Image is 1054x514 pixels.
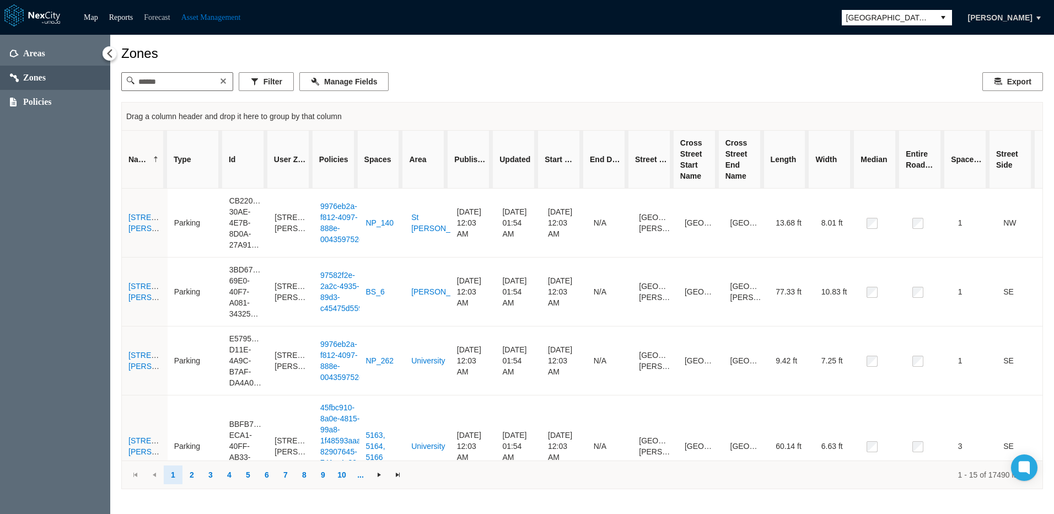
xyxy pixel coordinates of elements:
td: N/A [587,258,633,326]
td: NW [997,189,1042,258]
span: End Date [590,154,622,165]
img: areas.svg [10,50,19,57]
a: 5164, [366,441,385,452]
a: ... [351,465,370,484]
td: 9.42 ft [769,326,815,395]
span: Median [861,154,887,165]
td: SE [997,395,1042,497]
a: Map [84,13,98,22]
span: Spaces [364,154,391,165]
span: [PERSON_NAME] [968,12,1033,23]
span: Zones [23,72,46,83]
td: [GEOGRAPHIC_DATA] [678,326,724,395]
span: Updated [499,154,530,165]
td: [DATE] 01:54 AM [496,258,541,326]
td: 6.63 ft [815,395,861,497]
span: Filter [263,76,282,87]
span: Cross Street End Name [725,137,757,181]
span: Id [229,154,235,165]
td: [GEOGRAPHIC_DATA] [678,189,724,258]
td: BBFB7727-ECA1-40FF-AB33-C1D5051A6634 [223,395,268,497]
td: [DATE] 12:03 AM [450,189,496,258]
span: Length [771,154,797,165]
td: 1 [951,258,997,326]
a: undefined 3 [201,465,220,484]
td: Parking [168,395,223,497]
td: [STREET_ADDRESS][PERSON_NAME] [268,395,314,497]
a: [STREET_ADDRESS][PERSON_NAME] [128,436,205,456]
a: undefined 7 [276,465,295,484]
td: [GEOGRAPHIC_DATA] [724,326,770,395]
a: University [411,441,445,452]
a: Forecast [144,13,170,22]
button: Export [982,72,1043,91]
a: undefined 10 [332,465,351,484]
td: [DATE] 12:03 AM [450,326,496,395]
span: Areas [23,48,45,59]
span: Width [815,154,837,165]
td: [STREET_ADDRESS][PERSON_NAME] [268,326,314,395]
a: 5163, [366,430,385,441]
a: [PERSON_NAME] [411,286,475,297]
span: Name [128,154,147,165]
td: [DATE] 12:03 AM [541,189,587,258]
a: Go to the last page [389,465,407,484]
a: 97582f2e-2a2c-4935-89d3-c45475d55968 [320,270,372,314]
td: [GEOGRAPHIC_DATA][PERSON_NAME] [632,258,678,326]
td: [DATE] 12:03 AM [541,326,587,395]
a: 9976eb2a-f812-4097-888e-004359752c01 [320,201,372,245]
td: [STREET_ADDRESS][PERSON_NAME] [268,258,314,326]
a: undefined 6 [257,465,276,484]
td: [GEOGRAPHIC_DATA][PERSON_NAME] [632,189,678,258]
td: 77.33 ft [769,258,815,326]
a: Asset Management [181,13,241,22]
td: 1 [951,326,997,395]
span: Export [1007,76,1031,87]
td: [GEOGRAPHIC_DATA] [678,395,724,497]
a: Reports [109,13,133,22]
td: SE [997,326,1042,395]
a: undefined 4 [220,465,239,484]
a: undefined 9 [314,465,332,484]
td: [DATE] 01:54 AM [496,326,541,395]
td: [DATE] 12:03 AM [450,395,496,497]
td: [GEOGRAPHIC_DATA][PERSON_NAME] [724,258,770,326]
td: [DATE] 12:03 AM [541,395,587,497]
a: [STREET_ADDRESS][PERSON_NAME] [128,213,205,233]
span: Space Count [951,154,983,165]
td: 60.14 ft [769,395,815,497]
td: E5795563-D11E-4A9C-B7AF-DA4A0B3D6ED3 [223,326,268,395]
div: Zones [121,46,1043,61]
span: Manage Fields [324,76,377,87]
td: 13.68 ft [769,189,815,258]
td: 3 [951,395,997,497]
td: [GEOGRAPHIC_DATA] [678,258,724,326]
div: Drag a column header and drop it here to group by that column [126,106,1038,126]
td: SE [997,258,1042,326]
span: Policies [319,154,348,165]
td: [GEOGRAPHIC_DATA][PERSON_NAME] [632,326,678,395]
a: 45fbc910-8a0e-4815-99a8-1f48593aaa73 [320,402,370,446]
td: N/A [587,326,633,395]
td: Parking [168,189,223,258]
span: Entire Roadway [906,148,938,170]
button: select [934,10,952,25]
span: Start Date [545,154,577,165]
a: [STREET_ADDRESS][PERSON_NAME] [128,282,205,302]
td: 8.01 ft [815,189,861,258]
a: undefined 5 [239,465,257,484]
td: N/A [587,395,633,497]
span: Policies [23,97,52,108]
span: , [383,442,385,451]
td: [GEOGRAPHIC_DATA] [724,395,770,497]
img: policies.svg [10,98,17,106]
td: 3BD67B0B-69E0-40F7-A081-34325641B8E5 [223,258,268,326]
span: Street Side [996,148,1028,170]
span: Street Name [635,154,667,165]
td: Parking [168,326,223,395]
img: zones.svg [10,73,19,82]
td: [DATE] 01:54 AM [496,395,541,497]
a: University [411,355,445,366]
td: 7.25 ft [815,326,861,395]
span: Published [454,154,486,165]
